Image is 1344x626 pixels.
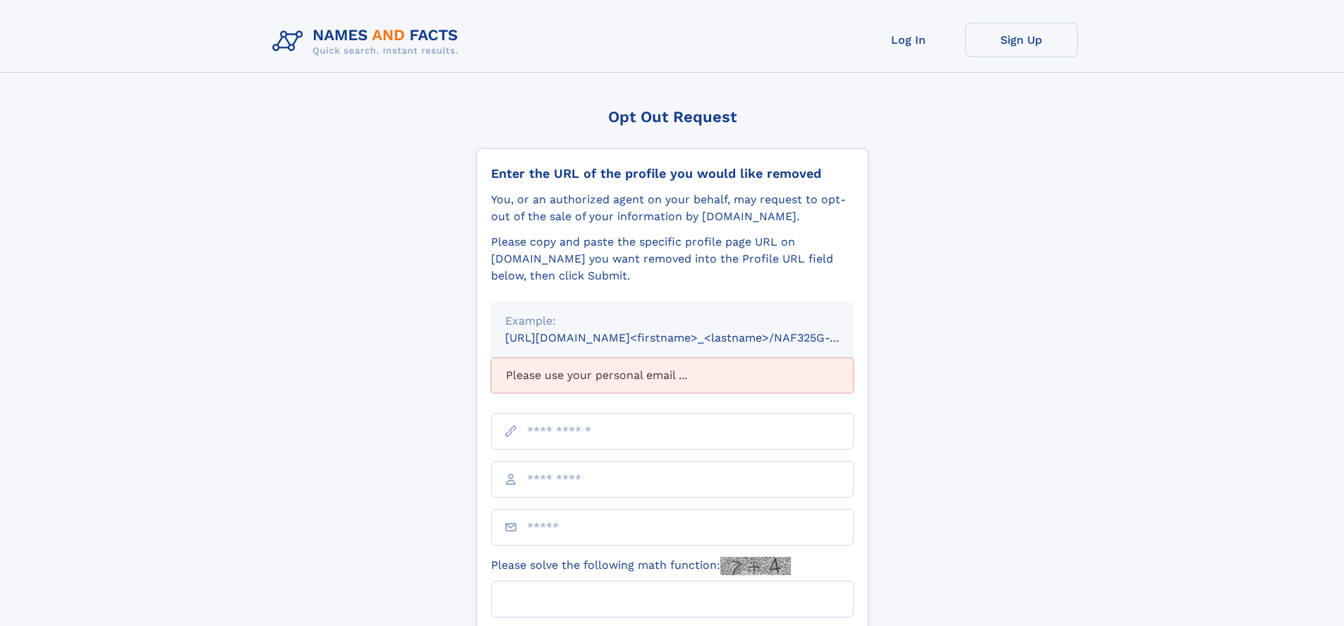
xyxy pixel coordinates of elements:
div: Example: [505,313,840,330]
a: Sign Up [965,23,1078,57]
a: Log In [852,23,965,57]
img: Logo Names and Facts [267,23,470,61]
div: Opt Out Request [476,108,868,126]
label: Please solve the following math function: [491,557,791,575]
div: Please use your personal email ... [491,358,854,393]
div: Enter the URL of the profile you would like removed [491,166,854,181]
small: [URL][DOMAIN_NAME]<firstname>_<lastname>/NAF325G-xxxxxxxx [505,331,880,344]
div: Please copy and paste the specific profile page URL on [DOMAIN_NAME] you want removed into the Pr... [491,234,854,284]
div: You, or an authorized agent on your behalf, may request to opt-out of the sale of your informatio... [491,191,854,225]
